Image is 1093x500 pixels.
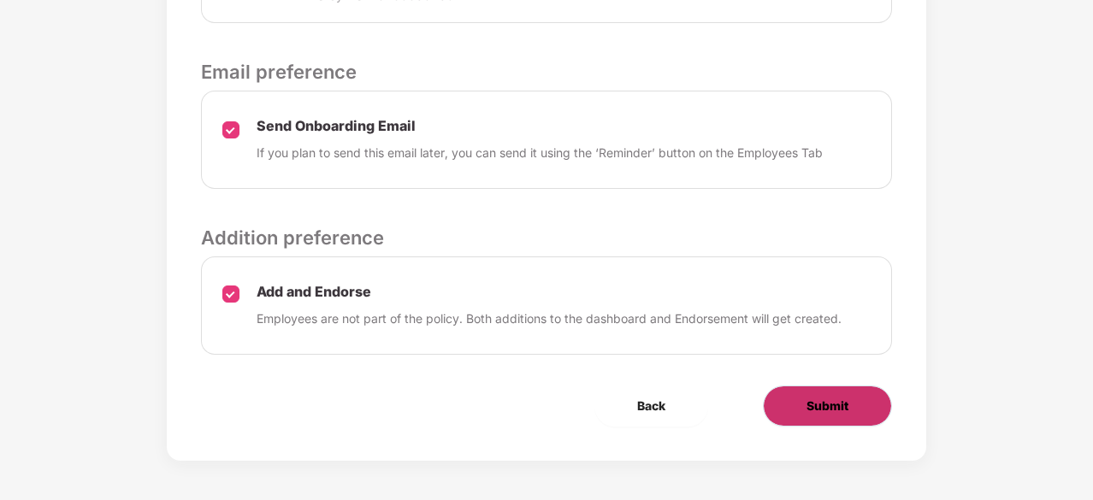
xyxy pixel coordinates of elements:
p: Email preference [201,57,892,86]
span: Submit [806,397,848,415]
button: Back [594,385,708,426]
span: Back [637,397,665,415]
button: Submit [763,385,892,426]
p: Addition preference [201,223,892,252]
p: Employees are not part of the policy. Both additions to the dashboard and Endorsement will get cr... [257,309,842,328]
p: If you plan to send this email later, you can send it using the ‘Reminder’ button on the Employee... [257,144,823,162]
p: Add and Endorse [257,283,842,301]
p: Send Onboarding Email [257,117,823,135]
